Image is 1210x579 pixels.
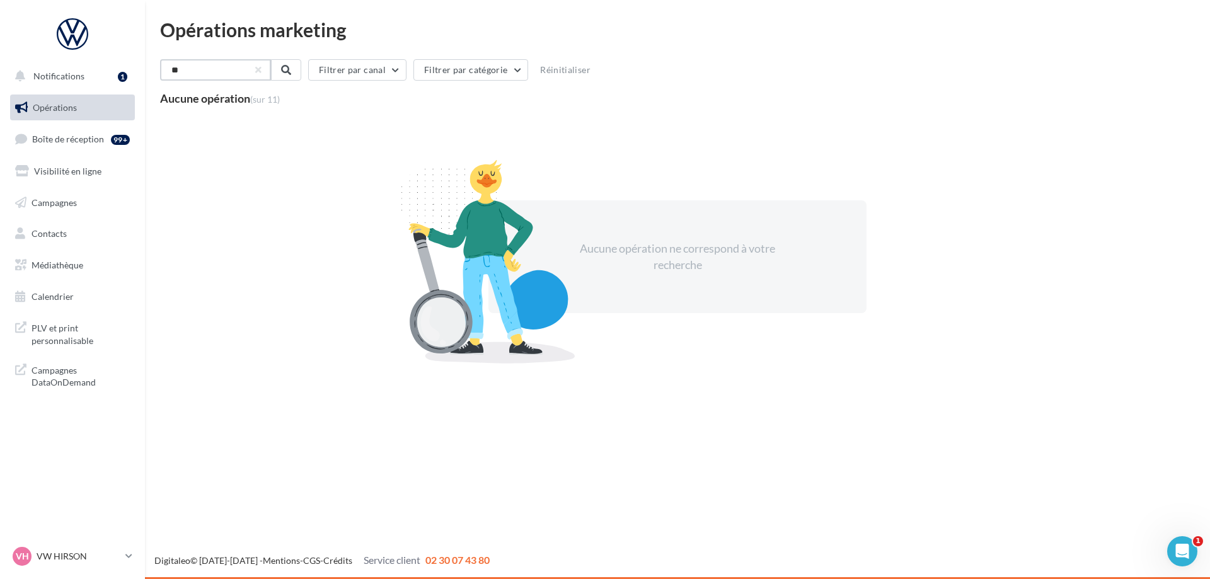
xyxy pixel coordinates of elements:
[154,555,490,566] span: © [DATE]-[DATE] - - -
[10,544,135,568] a: VH VW HIRSON
[8,314,137,352] a: PLV et print personnalisable
[8,357,137,394] a: Campagnes DataOnDemand
[425,554,490,566] span: 02 30 07 43 80
[413,59,528,81] button: Filtrer par catégorie
[32,319,130,347] span: PLV et print personnalisable
[364,554,420,566] span: Service client
[8,95,137,121] a: Opérations
[32,291,74,302] span: Calendrier
[323,555,352,566] a: Crédits
[33,71,84,81] span: Notifications
[118,72,127,82] div: 1
[37,550,120,563] p: VW HIRSON
[263,555,300,566] a: Mentions
[8,284,137,310] a: Calendrier
[8,221,137,247] a: Contacts
[16,550,29,563] span: VH
[154,555,190,566] a: Digitaleo
[569,241,786,273] div: Aucune opération ne correspond à votre recherche
[1193,536,1203,546] span: 1
[303,555,320,566] a: CGS
[32,260,83,270] span: Médiathèque
[8,158,137,185] a: Visibilité en ligne
[308,59,406,81] button: Filtrer par canal
[34,166,101,176] span: Visibilité en ligne
[1167,536,1197,566] iframe: Intercom live chat
[250,94,280,105] span: (sur 11)
[8,190,137,216] a: Campagnes
[33,102,77,113] span: Opérations
[8,252,137,278] a: Médiathèque
[32,228,67,239] span: Contacts
[535,62,596,77] button: Réinitialiser
[32,134,104,144] span: Boîte de réception
[32,362,130,389] span: Campagnes DataOnDemand
[160,93,280,104] div: Aucune opération
[111,135,130,145] div: 99+
[8,63,132,89] button: Notifications 1
[32,197,77,207] span: Campagnes
[8,125,137,152] a: Boîte de réception99+
[160,20,1195,39] div: Opérations marketing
